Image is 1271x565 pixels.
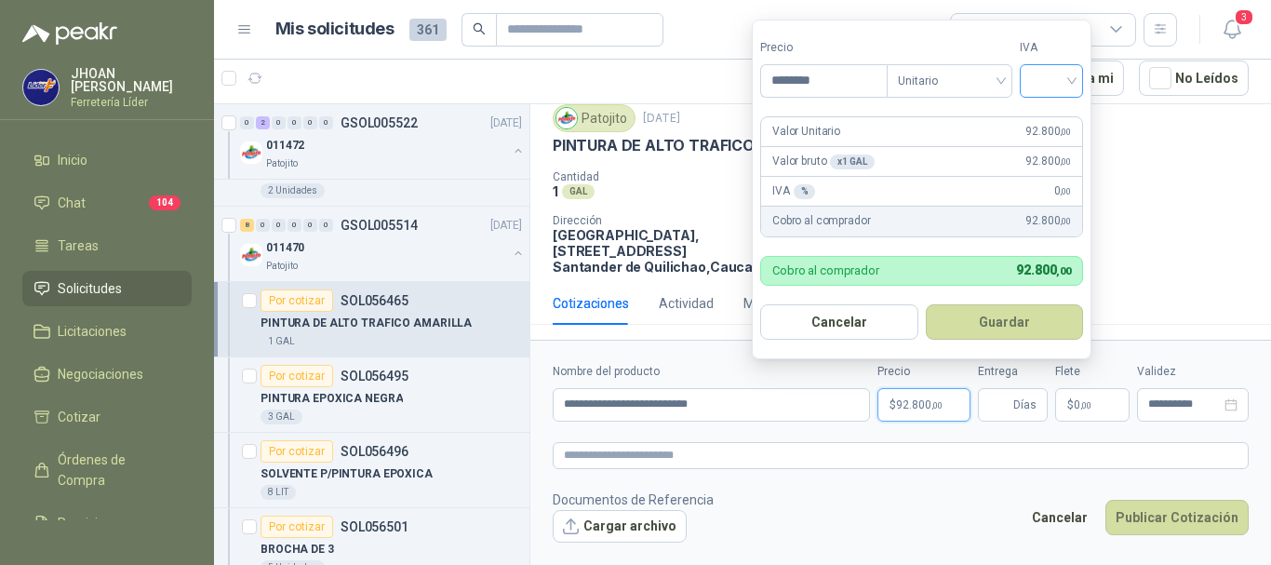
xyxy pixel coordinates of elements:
button: No Leídos [1139,61,1249,96]
span: ,00 [931,400,943,410]
div: 0 [319,116,333,129]
label: Flete [1055,363,1130,381]
span: 92.800 [1016,262,1071,277]
div: GAL [562,184,595,199]
div: 0 [272,219,286,232]
span: ,00 [1060,127,1071,137]
p: SOL056465 [341,294,408,307]
p: Cobro al comprador [772,212,870,230]
label: IVA [1020,39,1083,57]
div: 0 [303,116,317,129]
label: Precio [877,363,970,381]
div: Cotizaciones [553,293,629,314]
a: Por cotizarSOL056495PINTURA EPOXICA NEGRA3 GAL [214,357,529,433]
p: $92.800,00 [877,388,970,422]
button: Cargar archivo [553,510,687,544]
div: % [794,184,816,199]
span: ,00 [1056,265,1071,277]
div: 0 [319,219,333,232]
span: Inicio [58,150,87,170]
span: 361 [409,19,447,41]
span: ,00 [1060,186,1071,196]
div: 2 [256,116,270,129]
p: [DATE] [490,114,522,132]
a: Cotizar [22,399,192,435]
img: Company Logo [23,70,59,105]
span: 92.800 [1025,212,1071,230]
a: Solicitudes [22,271,192,306]
a: Remisiones [22,505,192,541]
div: Mensajes [743,293,800,314]
div: Por cotizar [261,516,333,538]
a: Negociaciones [22,356,192,392]
p: SOL056495 [341,370,408,383]
div: 0 [272,116,286,129]
div: 8 [240,219,254,232]
p: 011472 [266,137,304,155]
div: Por cotizar [261,289,333,312]
a: Inicio [22,142,192,178]
a: 0 2 0 0 0 0 GSOL005522[DATE] Company Logo011472Patojito [240,112,526,171]
span: Órdenes de Compra [58,450,174,491]
button: Cancelar [760,304,918,340]
p: [GEOGRAPHIC_DATA], [STREET_ADDRESS] Santander de Quilichao , Cauca [553,227,757,275]
p: IVA [772,182,815,200]
span: Solicitudes [58,278,122,299]
img: Company Logo [240,244,262,266]
a: Por cotizarSOL056496SOLVENTE P/PINTURA EPOXICA8 LIT [214,433,529,508]
span: 0 [1054,182,1071,200]
span: Licitaciones [58,321,127,342]
p: PINTURA EPOXICA NEGRA [261,390,403,408]
span: Remisiones [58,513,127,533]
h1: Mis solicitudes [275,16,395,43]
p: Dirección [553,214,757,227]
div: 8 LIT [261,485,296,500]
p: $ 0,00 [1055,388,1130,422]
div: 0 [288,219,301,232]
a: Órdenes de Compra [22,442,192,498]
a: 8 0 0 0 0 0 GSOL005514[DATE] Company Logo011470Patojito [240,214,526,274]
img: Logo peakr [22,22,117,45]
a: Por cotizarSOL056465PINTURA DE ALTO TRAFICO AMARILLA1 GAL [214,282,529,357]
span: ,00 [1060,156,1071,167]
span: Negociaciones [58,364,143,384]
div: 2 Unidades [261,183,325,198]
span: Tareas [58,235,99,256]
a: Tareas [22,228,192,263]
span: 92.800 [896,399,943,410]
p: [DATE] [490,217,522,235]
span: 104 [149,195,181,210]
button: Publicar Cotización [1105,500,1249,535]
img: Company Logo [240,141,262,164]
a: Licitaciones [22,314,192,349]
img: Company Logo [556,108,577,128]
div: Por cotizar [261,440,333,463]
span: ,00 [1060,216,1071,226]
span: Unitario [898,67,1001,95]
p: Patojito [266,156,298,171]
div: 0 [288,116,301,129]
p: SOL056501 [341,520,408,533]
p: PINTURA DE ALTO TRAFICO AMARILLA [261,315,472,332]
div: 0 [256,219,270,232]
div: x 1 GAL [830,155,874,169]
p: PINTURA DE ALTO TRAFICO AMARILLA [553,136,834,155]
span: 3 [1234,8,1254,26]
label: Nombre del producto [553,363,870,381]
span: 92.800 [1025,153,1071,170]
p: Patojito [266,259,298,274]
span: Cotizar [58,407,100,427]
a: Chat104 [22,185,192,221]
p: Documentos de Referencia [553,490,714,510]
div: 0 [303,219,317,232]
p: Ferretería Líder [71,97,192,108]
label: Entrega [978,363,1048,381]
p: Cantidad [553,170,796,183]
p: JHOAN [PERSON_NAME] [71,67,192,93]
p: BROCHA DE 3 [261,541,334,558]
div: Por cotizar [261,365,333,387]
span: Chat [58,193,86,213]
p: 1 [553,183,558,199]
button: 3 [1215,13,1249,47]
div: 3 GAL [261,410,302,424]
